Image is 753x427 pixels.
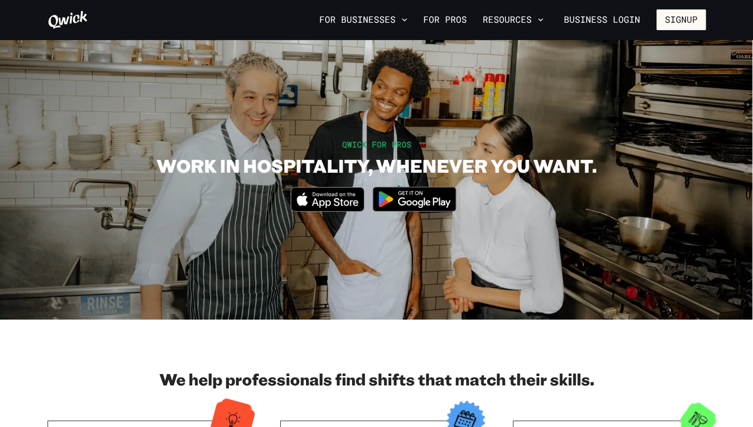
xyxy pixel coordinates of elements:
[479,11,548,28] button: Resources
[656,9,706,30] button: Signup
[291,203,365,214] a: Download on the App Store
[419,11,471,28] a: For Pros
[156,154,597,177] h1: WORK IN HOSPITALITY, WHENEVER YOU WANT.
[555,9,649,30] a: Business Login
[315,11,411,28] button: For Businesses
[342,139,411,149] span: QWICK FOR PROS
[366,181,462,218] img: Get it on Google Play
[48,369,706,389] h2: We help professionals find shifts that match their skills.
